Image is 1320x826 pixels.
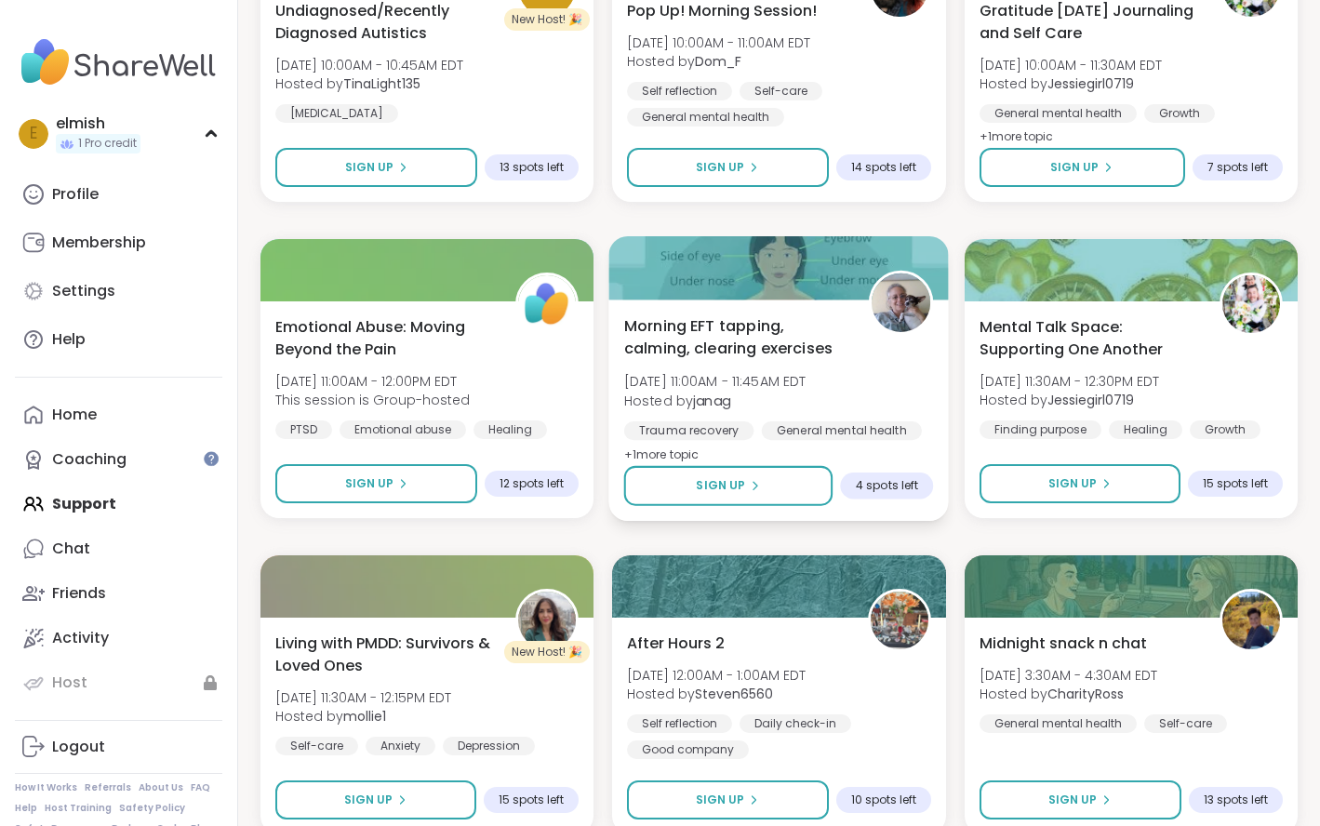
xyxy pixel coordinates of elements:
[627,666,806,685] span: [DATE] 12:00AM - 1:00AM EDT
[15,269,222,313] a: Settings
[275,737,358,755] div: Self-care
[345,475,393,492] span: Sign Up
[1203,476,1268,491] span: 15 spots left
[473,420,547,439] div: Healing
[980,372,1159,391] span: [DATE] 11:30AM - 12:30PM EDT
[52,737,105,757] div: Logout
[45,802,112,815] a: Host Training
[624,421,754,440] div: Trauma recovery
[980,780,1181,819] button: Sign Up
[345,159,393,176] span: Sign Up
[15,571,222,616] a: Friends
[697,477,746,494] span: Sign Up
[980,685,1157,703] span: Hosted by
[627,633,725,655] span: After Hours 2
[980,714,1137,733] div: General mental health
[980,420,1101,439] div: Finding purpose
[1109,420,1182,439] div: Healing
[504,8,590,31] div: New Host! 🎉
[980,316,1199,361] span: Mental Talk Space: Supporting One Another
[275,420,332,439] div: PTSD
[980,391,1159,409] span: Hosted by
[1047,391,1134,409] b: Jessiegirl0719
[871,592,928,649] img: Steven6560
[504,641,590,663] div: New Host! 🎉
[15,393,222,437] a: Home
[52,329,86,350] div: Help
[85,781,131,794] a: Referrals
[627,740,749,759] div: Good company
[275,633,495,677] span: Living with PMDD: Survivors & Loved Ones
[1190,420,1260,439] div: Growth
[695,685,773,703] b: Steven6560
[366,737,435,755] div: Anxiety
[340,420,466,439] div: Emotional abuse
[15,725,222,769] a: Logout
[499,793,564,807] span: 15 spots left
[191,781,210,794] a: FAQ
[204,451,219,466] iframe: Spotlight
[52,281,115,301] div: Settings
[696,792,744,808] span: Sign Up
[343,707,386,726] b: mollie1
[1047,74,1134,93] b: Jessiegirl0719
[1047,685,1124,703] b: CharityRoss
[518,592,576,649] img: mollie1
[980,148,1185,187] button: Sign Up
[980,666,1157,685] span: [DATE] 3:30AM - 4:30AM EDT
[275,104,398,123] div: [MEDICAL_DATA]
[500,160,564,175] span: 13 spots left
[275,372,470,391] span: [DATE] 11:00AM - 12:00PM EDT
[740,82,822,100] div: Self-care
[443,737,535,755] div: Depression
[15,781,77,794] a: How It Works
[30,122,37,146] span: e
[275,688,451,707] span: [DATE] 11:30AM - 12:15PM EDT
[762,421,922,440] div: General mental health
[275,148,477,187] button: Sign Up
[980,464,1180,503] button: Sign Up
[627,148,828,187] button: Sign Up
[52,184,99,205] div: Profile
[1144,714,1227,733] div: Self-care
[980,633,1147,655] span: Midnight snack n chat
[275,707,451,726] span: Hosted by
[52,233,146,253] div: Membership
[1222,275,1280,333] img: Jessiegirl0719
[980,74,1162,93] span: Hosted by
[695,52,741,71] b: Dom_F
[624,391,807,409] span: Hosted by
[52,405,97,425] div: Home
[873,273,931,332] img: janag
[627,780,828,819] button: Sign Up
[344,792,393,808] span: Sign Up
[139,781,183,794] a: About Us
[15,30,222,95] img: ShareWell Nav Logo
[694,391,731,409] b: janag
[15,437,222,482] a: Coaching
[851,793,916,807] span: 10 spots left
[52,449,127,470] div: Coaching
[52,628,109,648] div: Activity
[980,56,1162,74] span: [DATE] 10:00AM - 11:30AM EDT
[15,616,222,660] a: Activity
[980,104,1137,123] div: General mental health
[275,56,463,74] span: [DATE] 10:00AM - 10:45AM EDT
[275,780,476,819] button: Sign Up
[15,317,222,362] a: Help
[627,52,810,71] span: Hosted by
[627,82,732,100] div: Self reflection
[500,476,564,491] span: 12 spots left
[856,478,918,493] span: 4 spots left
[343,74,420,93] b: TinaLight135
[275,464,477,503] button: Sign Up
[275,316,495,361] span: Emotional Abuse: Moving Beyond the Pain
[1048,792,1097,808] span: Sign Up
[627,33,810,52] span: [DATE] 10:00AM - 11:00AM EDT
[1222,592,1280,649] img: CharityRoss
[78,136,137,152] span: 1 Pro credit
[15,220,222,265] a: Membership
[52,673,87,693] div: Host
[627,685,806,703] span: Hosted by
[518,275,576,333] img: ShareWell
